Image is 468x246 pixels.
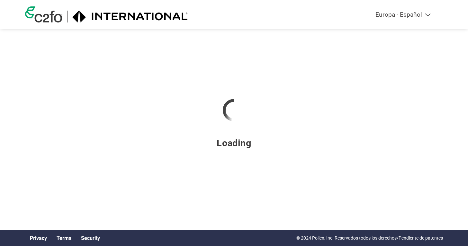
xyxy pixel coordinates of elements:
img: c2fo logo [25,6,62,22]
a: Security [81,235,100,241]
a: Terms [57,235,71,241]
img: International Motors, LLC. [72,11,188,22]
h3: Loading [217,137,251,148]
a: Privacy [30,235,47,241]
p: © 2024 Pollen, Inc. Reservados todos los derechos/Pendiente de patentes [296,235,443,242]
